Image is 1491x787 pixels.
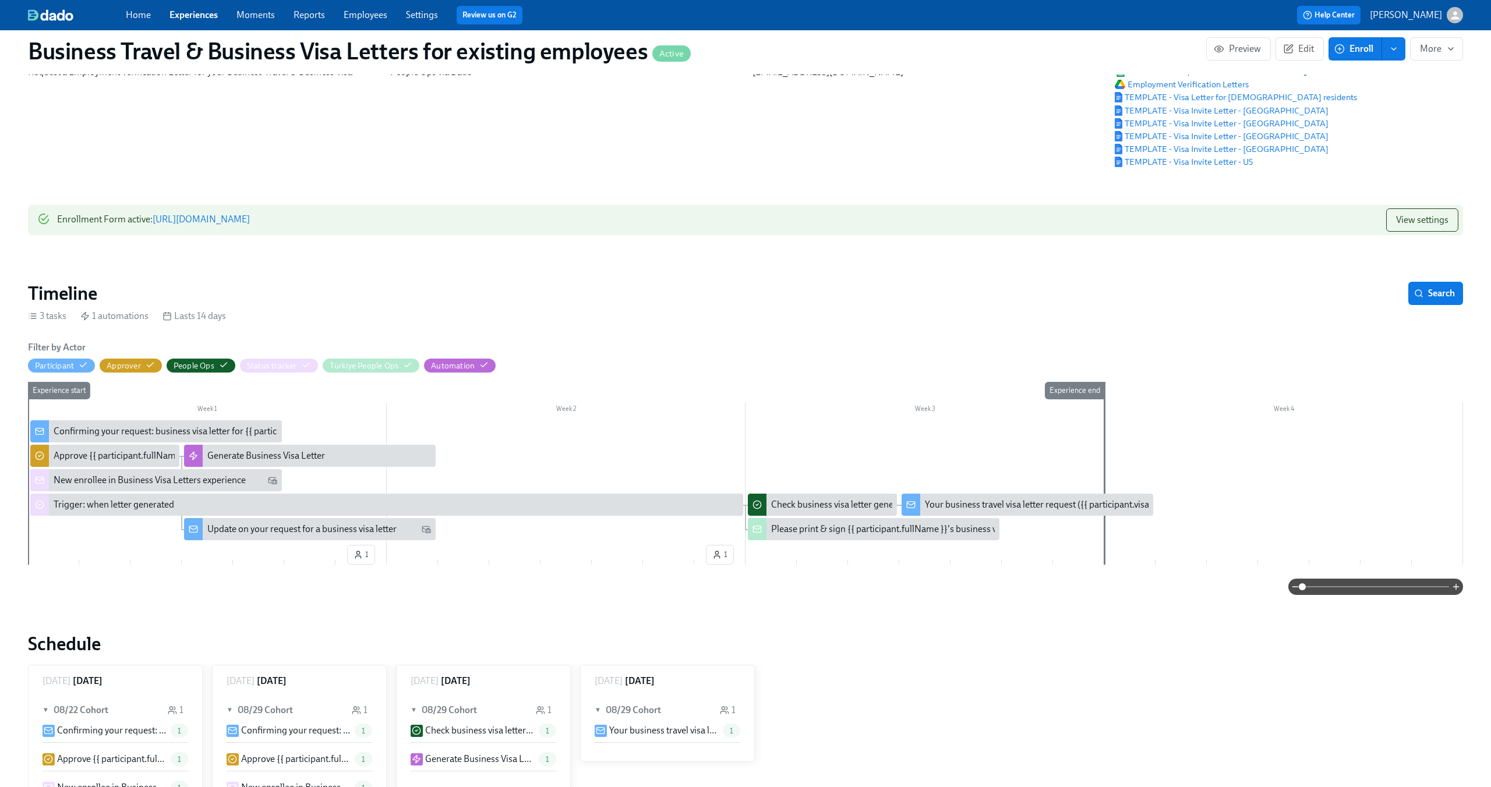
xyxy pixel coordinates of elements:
div: New enrollee in Business Visa Letters experience [54,474,246,487]
button: Edit [1276,37,1324,61]
button: [PERSON_NAME] [1370,7,1463,23]
span: 1 [355,755,372,764]
p: Confirming your request: business visa letter for {{ participant.visaLetterDestinationCountry }} [57,724,166,737]
span: Preview [1216,43,1261,55]
button: 1 [347,545,375,565]
img: Google Document [1115,118,1122,129]
p: Your business travel visa letter request ({{ participant.visaLetterDestinationCountry }}, {{ part... [609,724,718,737]
button: View settings [1386,208,1458,232]
p: [PERSON_NAME] [1370,9,1442,22]
span: More [1420,43,1453,55]
span: TEMPLATE - Visa Invite Letter - [GEOGRAPHIC_DATA] [1115,118,1329,129]
img: Google Document [1115,131,1122,141]
img: Google Drive [1115,80,1125,89]
h6: [DATE] [257,675,287,687]
a: Google DocumentTEMPLATE - Visa Invite Letter - [GEOGRAPHIC_DATA] [1115,143,1329,155]
span: ▼ [43,704,51,717]
p: Check business visa letter generated for {{ participant.fullName }} ({{ participant.visaLetterDes... [425,724,534,737]
div: 3 tasks [28,310,66,322]
div: 1 [720,704,736,717]
p: Generate Business Visa Letter [425,753,534,765]
span: 1 [712,549,727,561]
button: Türkiye People Ops [323,359,420,373]
div: Experience start [28,382,90,399]
div: Generate Business Visa Letter [184,445,436,467]
span: 1 [354,549,369,561]
img: Google Document [1115,144,1122,154]
p: [DATE] [43,675,70,687]
h6: [DATE] [625,675,655,687]
h2: Timeline [28,282,97,305]
a: Experiences [169,9,218,20]
p: [DATE] [411,675,439,687]
img: Google Document [1115,92,1122,102]
button: Status tracker [240,359,318,373]
span: 1 [171,755,188,764]
button: enroll [1382,37,1405,61]
a: Reports [294,9,325,20]
h2: Schedule [28,632,1463,655]
div: New enrollee in Business Visa Letters experience [30,469,282,491]
span: TEMPLATE - Visa Invite Letter - US [1115,156,1253,168]
div: Update on your request for a business visa letter [184,518,436,540]
span: 1 [355,726,372,735]
div: Week 1 [28,403,387,418]
svg: Work Email [422,524,431,534]
div: Approve {{ participant.fullName }}'s request for a business travel visa letter [54,449,348,462]
h6: [DATE] [73,675,103,687]
button: 1 [706,545,734,565]
div: Enrollment Form active : [57,208,250,232]
div: Your business travel visa letter request ({{ participant.visaLetterDestinationCountry }}, {{ part... [902,494,1153,516]
div: 1 [352,704,368,717]
a: Google DocumentTEMPLATE - Visa Letter for [DEMOGRAPHIC_DATA] residents [1115,91,1357,103]
img: Google Document [1115,157,1122,167]
h1: Business Travel & Business Visa Letters for existing employees [28,37,691,65]
div: Hide People Ops [174,360,214,371]
p: Approve {{ participant.fullName }}'s request for a business travel visa letter [241,753,350,765]
div: Hide Automation [431,360,475,371]
button: Search [1408,282,1463,305]
span: Employment Verification Letters [1115,79,1249,90]
a: Settings [406,9,438,20]
button: More [1410,37,1463,61]
div: 1 [536,704,552,717]
p: Approve {{ participant.fullName }}'s request for a business travel visa letter [57,753,166,765]
div: Hide Approver [107,360,141,371]
span: 1 [539,726,556,735]
div: Lasts 14 days [162,310,226,322]
button: People Ops [167,359,235,373]
img: dado [28,9,73,21]
h6: 08/29 Cohort [238,704,293,717]
div: Hide Participant [35,360,74,371]
a: [URL][DOMAIN_NAME] [153,214,250,225]
span: Edit [1285,43,1314,55]
a: Employees [344,9,387,20]
span: ▼ [411,704,419,717]
h6: [DATE] [441,675,471,687]
div: Approve {{ participant.fullName }}'s request for a business travel visa letter [30,445,179,467]
div: Week 4 [1104,403,1463,418]
span: TEMPLATE - Visa Invite Letter - [GEOGRAPHIC_DATA] [1115,130,1329,142]
div: Check business visa letter generated for {{ participant.fullName }} ({{ participant.visaLetterDes... [748,494,897,516]
h6: 08/22 Cohort [54,704,108,717]
span: Help Center [1303,9,1355,21]
a: Google DocumentTEMPLATE - Visa Invite Letter - [GEOGRAPHIC_DATA] [1115,130,1329,142]
a: Home [126,9,151,20]
svg: Work Email [268,476,277,485]
div: Week 3 [745,403,1104,418]
span: TEMPLATE - Visa Invite Letter - [GEOGRAPHIC_DATA] [1115,105,1329,116]
a: Google DriveEmployment Verification Letters [1115,79,1249,90]
span: 1 [539,755,556,764]
h6: 08/29 Cohort [606,704,661,717]
div: Confirming your request: business visa letter for {{ participant.visaLetterDestinationCountry }} [30,420,282,442]
a: Google DocumentTEMPLATE - Visa Invite Letter - US [1115,156,1253,168]
div: Hide Status tracker [247,360,297,371]
a: Google DocumentTEMPLATE - Visa Invite Letter - [GEOGRAPHIC_DATA] [1115,118,1329,129]
div: Please print & sign {{ participant.fullName }}'s business visa letter ({{ participant.visaLetterD... [771,523,1458,536]
a: Review us on G2 [462,9,517,21]
span: 1 [723,726,740,735]
h6: 08/29 Cohort [422,704,477,717]
button: Review us on G2 [457,6,522,24]
div: 1 automations [80,310,149,322]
